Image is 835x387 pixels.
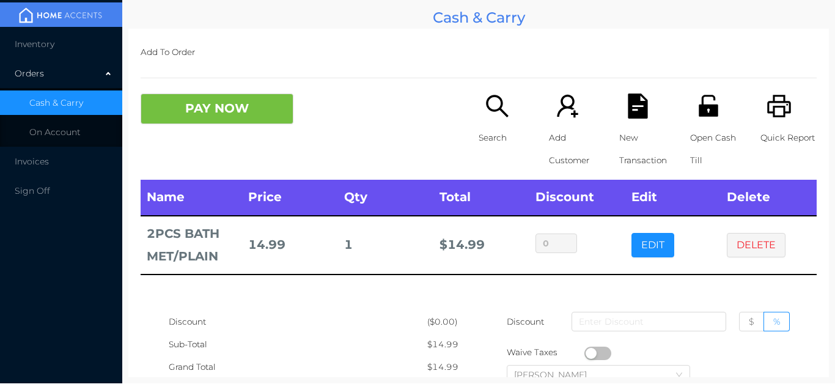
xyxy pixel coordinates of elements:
p: Search [479,127,535,149]
td: 14.99 [242,216,338,275]
td: $ 14.99 [433,216,529,275]
span: Cash & Carry [29,97,83,108]
div: ($0.00) [427,311,479,333]
i: icon: printer [767,94,792,119]
p: Open Cash Till [690,127,746,172]
div: $14.99 [427,356,479,378]
p: Discount [507,311,532,333]
p: Add Customer [549,127,605,172]
span: % [773,316,780,327]
button: PAY NOW [141,94,293,124]
img: mainBanner [15,6,106,24]
th: Price [242,180,338,215]
div: 1 [344,234,428,256]
div: Sub-Total [169,333,427,356]
th: Name [141,180,242,215]
i: icon: unlock [696,94,721,119]
button: EDIT [631,233,674,257]
span: Inventory [15,39,54,50]
th: Delete [721,180,817,215]
td: 2PCS BATH MET/PLAIN [141,216,242,275]
span: Sign Off [15,185,50,196]
div: $14.99 [427,333,479,356]
th: Total [433,180,529,215]
th: Qty [338,180,434,215]
div: Cash & Carry [128,6,829,29]
p: New Transaction [619,127,675,172]
div: Discount [169,311,427,333]
i: icon: down [675,371,683,380]
p: Add To Order [141,41,817,64]
th: Discount [529,180,625,215]
i: icon: file-text [625,94,650,119]
button: DELETE [727,233,785,257]
input: Enter Discount [572,312,726,331]
th: Edit [625,180,721,215]
span: $ [749,316,754,327]
div: Waive Taxes [507,341,584,364]
p: Quick Report [760,127,817,149]
i: icon: search [485,94,510,119]
div: Grand Total [169,356,427,378]
span: On Account [29,127,81,138]
div: Daljeet [514,366,599,384]
span: Invoices [15,156,49,167]
i: icon: user-add [555,94,580,119]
